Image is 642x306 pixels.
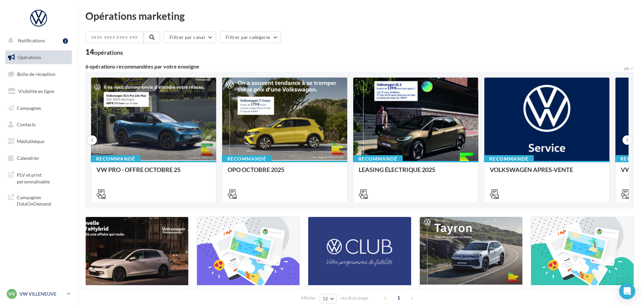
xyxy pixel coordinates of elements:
a: Campagnes DataOnDemand [4,190,73,210]
button: 12 [320,294,337,303]
a: Calendrier [4,151,73,165]
div: Recommandé [91,155,141,163]
div: LEASING ÉLECTRIQUE 2025 [359,166,473,180]
a: PLV et print personnalisable [4,168,73,187]
span: Médiathèque [17,138,44,144]
div: opérations [94,49,123,55]
span: Notifications [18,38,45,43]
a: Médiathèque [4,134,73,148]
a: VV VW VILLENEUVE [5,288,72,300]
span: 1 [393,293,404,303]
span: Boîte de réception [17,71,55,77]
div: Recommandé [353,155,403,163]
a: Boîte de réception [4,67,73,81]
div: OPO OCTOBRE 2025 [228,166,342,180]
button: Filtrer par catégorie [220,32,281,43]
a: Campagnes [4,101,73,115]
div: 14 [85,48,123,56]
span: Contacts [17,122,36,127]
span: PLV et print personnalisable [17,170,69,185]
span: 12 [323,296,328,301]
div: 6 opérations recommandées par votre enseigne [85,64,623,69]
span: Afficher [301,295,316,301]
a: Contacts [4,118,73,132]
a: Opérations [4,50,73,64]
a: Visibilité en ligne [4,84,73,98]
div: Opérations marketing [85,11,634,21]
span: Opérations [17,54,41,60]
div: Recommandé [484,155,534,163]
span: Visibilité en ligne [18,88,54,94]
div: Recommandé [222,155,272,163]
button: Notifications 2 [4,34,71,48]
span: résultats/page [340,295,368,301]
span: Campagnes [17,105,41,111]
div: VOLKSWAGEN APRES-VENTE [490,166,604,180]
div: Open Intercom Messenger [619,283,635,299]
div: VW PRO - OFFRE OCTOBRE 25 [96,166,211,180]
span: Campagnes DataOnDemand [17,193,69,207]
span: VV [8,291,15,297]
button: Filtrer par canal [164,32,216,43]
div: 2 [63,38,68,44]
p: VW VILLENEUVE [19,291,64,297]
span: Calendrier [17,155,39,161]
